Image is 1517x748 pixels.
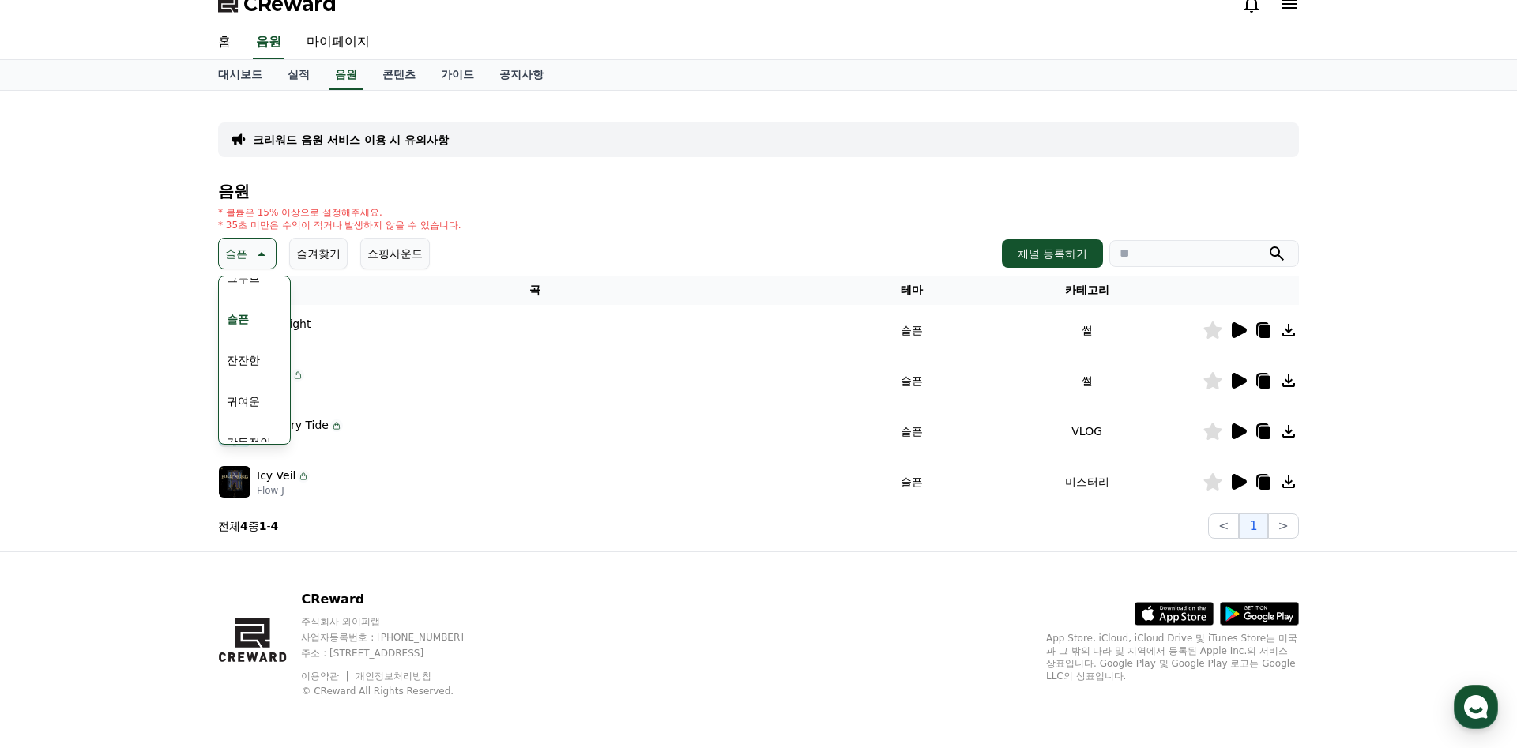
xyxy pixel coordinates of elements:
[253,132,449,148] a: 크리워드 음원 서비스 이용 시 유의사항
[370,60,428,90] a: 콘텐츠
[1268,513,1299,539] button: >
[240,520,248,532] strong: 4
[301,685,494,697] p: © CReward All Rights Reserved.
[218,182,1299,200] h4: 음원
[219,466,250,498] img: music
[104,501,204,540] a: 대화
[218,206,461,219] p: * 볼륨은 15% 이상으로 설정해주세요.
[257,484,310,497] p: Flow J
[5,501,104,540] a: 홈
[257,434,343,446] p: Flow K
[1002,239,1103,268] button: 채널 등록하기
[301,671,351,682] a: 이용약관
[220,343,266,378] button: 잔잔한
[487,60,556,90] a: 공지사항
[220,302,255,336] button: 슬픈
[253,26,284,59] a: 음원
[428,60,487,90] a: 가이드
[971,276,1203,305] th: 카테고리
[301,647,494,660] p: 주소 : [STREET_ADDRESS]
[301,590,494,609] p: CReward
[852,355,971,406] td: 슬픈
[205,26,243,59] a: 홈
[244,524,263,537] span: 설정
[852,406,971,457] td: 슬픈
[218,276,852,305] th: 곡
[301,615,494,628] p: 주식회사 와이피랩
[257,417,329,434] p: Memory Tide
[225,242,247,265] p: 슬픈
[204,501,303,540] a: 설정
[329,60,363,90] a: 음원
[271,520,279,532] strong: 4
[220,261,266,295] button: 그루브
[971,305,1203,355] td: 썰
[852,457,971,507] td: 슬픈
[259,520,267,532] strong: 1
[1046,632,1299,682] p: App Store, iCloud, iCloud Drive 및 iTunes Store는 미국과 그 밖의 나라 및 지역에서 등록된 Apple Inc.의 서비스 상표입니다. Goo...
[971,406,1203,457] td: VLOG
[1208,513,1239,539] button: <
[220,425,277,460] button: 감동적인
[220,384,266,419] button: 귀여운
[257,468,295,484] p: Icy Veil
[275,60,322,90] a: 실적
[205,60,275,90] a: 대시보드
[852,305,971,355] td: 슬픈
[218,238,277,269] button: 슬픈
[218,518,278,534] p: 전체 중 -
[289,238,348,269] button: 즐겨찾기
[50,524,59,537] span: 홈
[971,457,1203,507] td: 미스터리
[145,525,164,538] span: 대화
[971,355,1203,406] td: 썰
[294,26,382,59] a: 마이페이지
[356,671,431,682] a: 개인정보처리방침
[360,238,430,269] button: 쇼핑사운드
[852,276,971,305] th: 테마
[1239,513,1267,539] button: 1
[218,219,461,231] p: * 35초 미만은 수익이 적거나 발생하지 않을 수 있습니다.
[301,631,494,644] p: 사업자등록번호 : [PHONE_NUMBER]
